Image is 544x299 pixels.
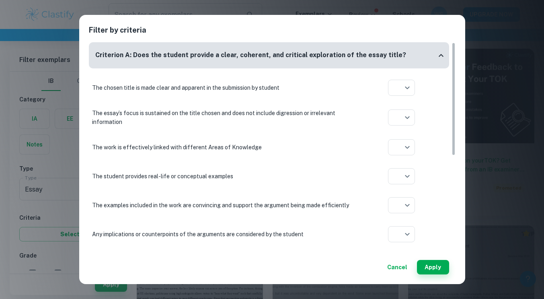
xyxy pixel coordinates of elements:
[92,83,357,92] p: The chosen title is made clear and apparent in the submission by student
[92,201,357,210] p: The examples included in the work are convincing and support the argument being made efficiently
[95,50,406,60] h6: Criterion A: Does the student provide a clear, coherent, and critical exploration of the essay ti...
[92,143,357,152] p: The work is effectively linked with different Areas of Knowledge
[89,25,456,42] h2: Filter by criteria
[92,109,357,126] p: The essay’s focus is sustained on the title chosen and does not include digression or irrelevant ...
[92,230,357,239] p: Any implications or counterpoints of the arguments are considered by the student
[384,260,411,274] button: Cancel
[92,172,357,181] p: The student provides real-life or conceptual examples
[417,260,449,274] button: Apply
[89,42,449,68] div: Criterion A: Does the student provide a clear, coherent, and critical exploration of the essay ti...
